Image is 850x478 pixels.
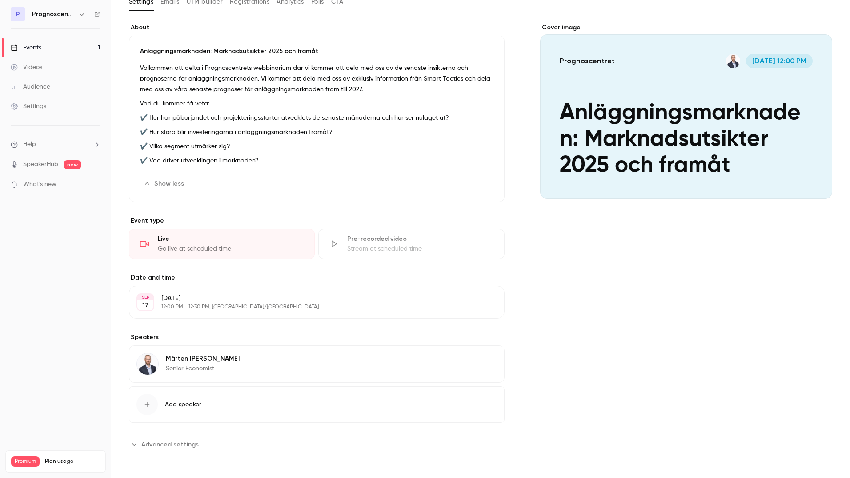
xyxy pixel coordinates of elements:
label: Speakers [129,333,505,342]
button: Advanced settings [129,437,204,451]
label: Cover image [540,23,832,32]
li: help-dropdown-opener [11,140,100,149]
div: Stream at scheduled time [347,244,493,253]
span: P [16,10,20,19]
p: ✔️ Hur stora blir investeringarna i anläggningsmarknaden framåt? [140,127,493,138]
div: Videos [11,63,42,72]
p: 12:00 PM - 12:30 PM, [GEOGRAPHIC_DATA]/[GEOGRAPHIC_DATA] [161,304,457,311]
p: Vad du kommer få veta: [140,98,493,109]
div: LiveGo live at scheduled time [129,229,315,259]
p: Välkommen att delta i Prognoscentrets webbinarium där vi kommer att dela med oss av de senaste in... [140,63,493,95]
p: ✔️ Vad driver utvecklingen i marknaden? [140,155,493,166]
h6: Prognoscentret [32,10,75,19]
div: Audience [11,82,50,91]
span: Add speaker [165,400,201,409]
p: Anläggningsmarknaden: Marknadsutsikter 2025 och framåt [140,47,493,56]
p: ✔️ Vilka segment utmärker sig? [140,141,493,152]
p: ✔️ Hur har påbörjandet och projekteringsstarter utvecklats de senaste månaderna och hur ser nuläg... [140,113,493,123]
button: Add speaker [129,386,505,423]
div: Pre-recorded videoStream at scheduled time [318,229,504,259]
div: SEP [137,294,153,300]
iframe: Noticeable Trigger [90,181,100,189]
span: What's new [23,180,56,189]
img: Mårten Pappila [137,353,158,375]
label: Date and time [129,273,505,282]
div: Mårten PappilaMårten [PERSON_NAME]Senior Economist [129,345,505,383]
span: Plan usage [45,458,100,465]
span: Premium [11,456,40,467]
p: Senior Economist [166,364,240,373]
p: 17 [142,301,148,310]
span: Help [23,140,36,149]
a: SpeakerHub [23,160,58,169]
p: Event type [129,216,505,225]
span: Advanced settings [141,440,199,449]
p: Mårten [PERSON_NAME] [166,354,240,363]
p: [DATE] [161,294,457,303]
div: Go live at scheduled time [158,244,304,253]
label: About [129,23,505,32]
section: Cover image [540,23,832,199]
div: Pre-recorded video [347,235,493,243]
section: Advanced settings [129,437,505,451]
button: Show less [140,177,189,191]
span: new [64,160,81,169]
div: Settings [11,102,46,111]
div: Live [158,235,304,243]
div: Events [11,43,41,52]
